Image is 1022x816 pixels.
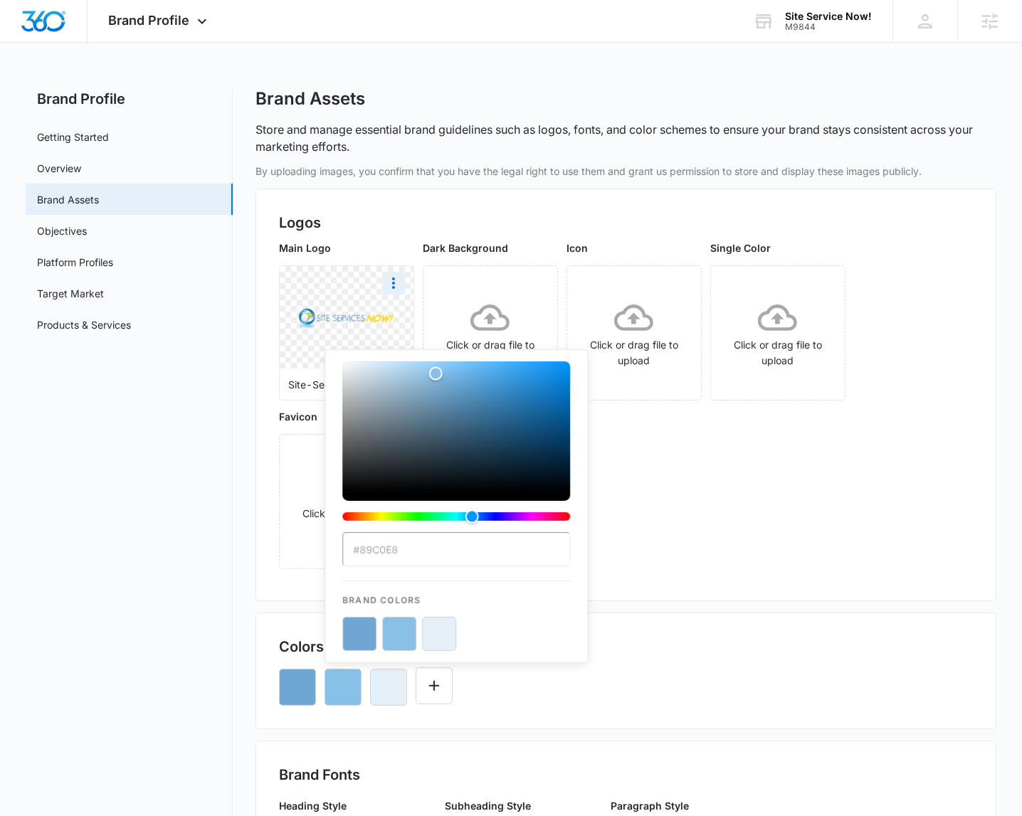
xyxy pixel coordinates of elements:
input: color-picker-input [342,532,570,566]
img: logo_orange.svg [23,23,34,34]
img: website_grey.svg [23,37,34,48]
h2: Brand Profile [26,88,233,110]
img: User uploaded logo [296,303,396,332]
p: Icon [567,240,702,255]
div: v 4.0.25 [40,23,70,34]
a: Products & Services [37,317,131,332]
p: Brand Colors [342,581,570,607]
span: Brand Profile [109,13,190,28]
img: tab_keywords_by_traffic_grey.svg [142,83,153,94]
a: Overview [37,161,81,176]
a: Getting Started [37,129,109,144]
img: tab_domain_overview_orange.svg [38,83,50,94]
button: Edit Color [416,667,453,704]
span: Click or drag file to upload [280,435,413,568]
a: Platform Profiles [37,255,113,270]
a: Target Market [37,286,104,301]
div: color-picker-container [342,361,570,651]
h2: Colors [279,636,324,657]
h1: Brand Assets [255,88,365,110]
p: Single Color [710,240,845,255]
h2: Brand Fonts [279,764,973,785]
div: color-picker [342,361,570,532]
div: Hue [342,512,570,521]
p: Dark Background [423,240,558,255]
div: account name [785,11,872,22]
p: Favicon [279,409,414,424]
span: Click or drag file to upload [423,266,557,400]
button: More [382,272,405,295]
p: Subheading Style [445,798,605,813]
p: Main Logo [279,240,414,255]
div: Click or drag file to upload [711,298,845,369]
p: By uploading images, you confirm that you have the legal right to use them and grant us permissio... [255,164,996,179]
div: Color [342,361,570,492]
p: Heading Style [279,798,439,813]
div: Domain Overview [54,84,127,93]
span: Click or drag file to upload [711,266,845,400]
span: Click or drag file to upload [567,266,701,400]
div: Domain: [DOMAIN_NAME] [37,37,157,48]
p: Site-Se...d2bc.png [288,377,405,392]
p: Store and manage essential brand guidelines such as logos, fonts, and color schemes to ensure you... [255,121,996,155]
p: Paragraph Style [611,798,771,813]
div: Click or drag file to upload [423,298,557,369]
h2: Logos [279,212,973,233]
a: Brand Assets [37,192,99,207]
a: Objectives [37,223,87,238]
div: account id [785,22,872,32]
div: Click or drag file to upload [567,298,701,369]
div: Keywords by Traffic [157,84,240,93]
div: Click or drag file to upload [280,467,413,537]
